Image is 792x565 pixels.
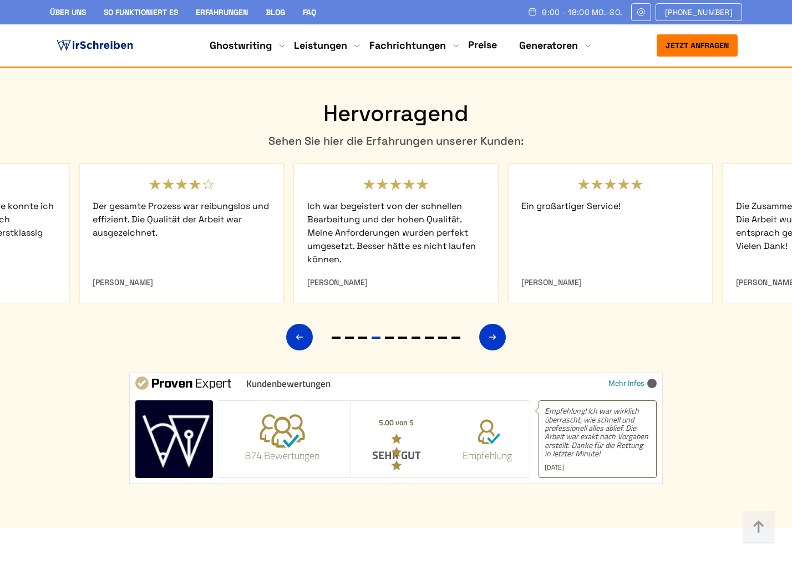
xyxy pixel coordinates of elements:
[521,277,582,287] span: [PERSON_NAME]
[135,400,213,478] img: Wirschreiben
[656,3,742,21] a: [PHONE_NUMBER]
[519,39,578,52] a: Generatoren
[372,337,380,339] span: Go to slide 4
[223,450,342,461] span: 874 Bewertungen
[545,406,651,460] span: Empfehlung! Ich war wirklich überrascht, wie schnell und professionell alles ablief. Die Arbeit w...
[135,376,231,390] img: ProvenExpert
[438,337,447,339] span: Go to slide 9
[345,337,354,339] span: Go to slide 2
[657,34,738,57] button: Jetzt anfragen
[303,7,316,17] a: FAQ
[79,164,285,303] div: 3 / 10
[246,378,331,389] span: Kundenbewertungen
[527,7,537,16] img: Schedule
[93,191,271,275] span: Der gesamte Prozess war reibungslos und effizient. Die Qualität der Arbeit war ausgezeichnet.
[294,39,347,52] a: Leistungen
[450,450,525,461] span: Empfehlung
[196,7,248,17] a: Erfahrungen
[385,337,394,339] span: Go to slide 5
[332,337,341,339] span: Go to slide 1
[369,39,446,52] a: Fachrichtungen
[359,418,434,426] p: 5.00 von 5
[307,191,485,275] span: Ich war begeistert von der schnellen Bearbeitung und der hohen Qualität. Meine Anforderungen wurd...
[507,164,713,303] div: 5 / 10
[93,277,153,287] span: [PERSON_NAME]
[398,337,407,339] span: Go to slide 6
[210,39,272,52] a: Ghostwriting
[545,464,651,471] span: [DATE]
[468,38,497,51] a: Preise
[521,191,699,275] span: Ein großartiger Service!
[286,324,313,350] div: Previous slide
[451,337,460,339] span: Go to slide 10
[359,449,434,461] p: SEHR GUT
[479,324,506,350] div: Next slide
[50,100,742,127] h2: Hervorragend
[542,8,622,17] span: 9:00 - 18:00 Mo.-So.
[425,337,434,339] span: Go to slide 8
[50,7,86,17] a: Über uns
[608,376,657,388] a: Mehr Infos
[50,133,742,149] div: Sehen Sie hier die Erfahrungen unserer Kunden:
[104,7,178,17] a: So funktioniert es
[665,8,733,17] span: [PHONE_NUMBER]
[266,7,285,17] a: Blog
[307,277,368,287] span: [PERSON_NAME]
[742,511,775,544] img: button top
[636,8,646,17] img: Email
[54,37,135,54] img: logo ghostwriter-österreich
[412,337,420,339] span: Go to slide 7
[293,164,499,303] div: 4 / 10
[358,337,367,339] span: Go to slide 3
